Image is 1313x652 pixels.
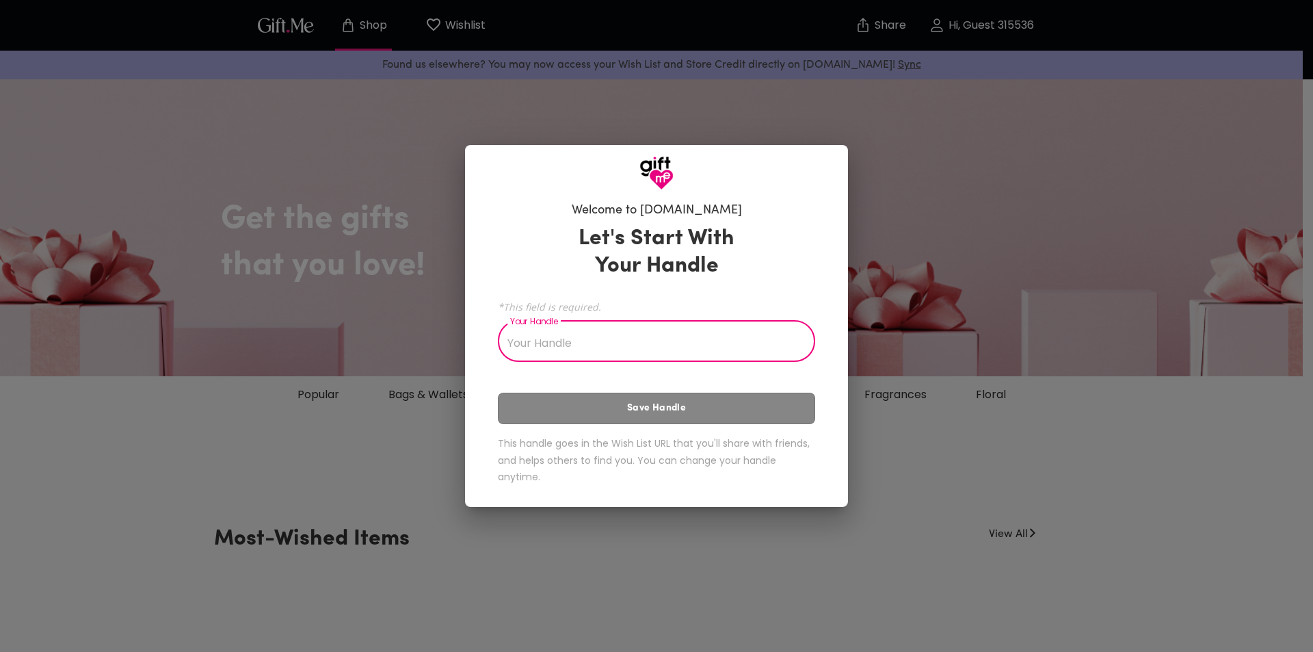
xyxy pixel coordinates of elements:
input: Your Handle [498,324,800,362]
h6: This handle goes in the Wish List URL that you'll share with friends, and helps others to find yo... [498,435,815,486]
h3: Let's Start With Your Handle [561,225,752,280]
img: GiftMe Logo [639,156,674,190]
h6: Welcome to [DOMAIN_NAME] [572,203,742,219]
span: *This field is required. [498,300,815,313]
